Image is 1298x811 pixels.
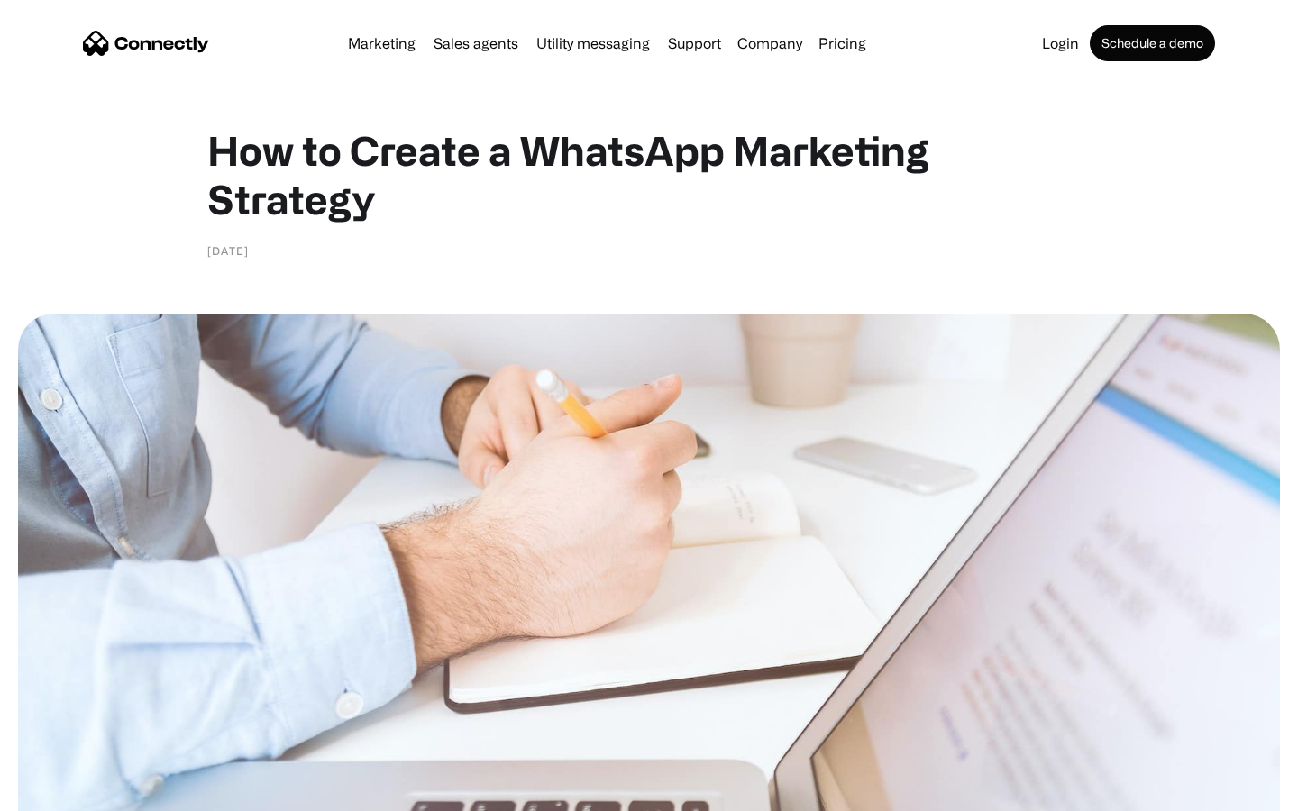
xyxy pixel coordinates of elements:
h1: How to Create a WhatsApp Marketing Strategy [207,126,1091,223]
a: Login [1035,36,1086,50]
a: Support [661,36,728,50]
a: Schedule a demo [1090,25,1215,61]
a: Sales agents [426,36,526,50]
div: [DATE] [207,241,249,260]
a: Utility messaging [529,36,657,50]
a: Marketing [341,36,423,50]
div: Company [737,31,802,56]
a: Pricing [811,36,873,50]
ul: Language list [36,779,108,805]
aside: Language selected: English [18,779,108,805]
